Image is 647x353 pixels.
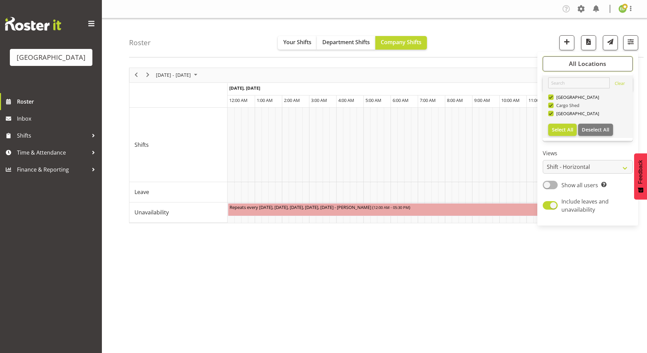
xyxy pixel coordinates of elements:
[559,35,574,50] button: Add a new shift
[155,71,200,79] button: August 2025
[5,17,61,31] img: Rosterit website logo
[317,36,375,50] button: Department Shifts
[581,35,596,50] button: Download a PDF of the roster according to the set date range.
[569,59,606,68] span: All Locations
[129,202,228,223] td: Unavailability resource
[311,97,327,103] span: 3:00 AM
[501,97,520,103] span: 10:00 AM
[229,85,260,91] span: [DATE], [DATE]
[381,38,421,46] span: Company Shifts
[17,130,88,141] span: Shifts
[17,164,88,175] span: Finance & Reporting
[637,160,644,184] span: Feedback
[420,97,436,103] span: 7:00 AM
[561,181,598,189] span: Show all users
[393,97,409,103] span: 6:00 AM
[528,97,547,103] span: 11:00 AM
[543,56,633,71] button: All Locations
[17,96,98,107] span: Roster
[474,97,490,103] span: 9:00 AM
[155,71,192,79] span: [DATE] - [DATE]
[603,35,618,50] button: Send a list of all shifts for the selected filtered period to all rostered employees.
[134,208,169,216] span: Unavailability
[615,80,625,88] a: Clear
[582,126,609,133] span: Deselect All
[554,111,599,116] span: [GEOGRAPHIC_DATA]
[447,97,463,103] span: 8:00 AM
[130,68,142,82] div: previous period
[578,124,613,136] button: Deselect All
[17,113,98,124] span: Inbox
[618,5,627,13] img: emma-dowman11789.jpg
[257,97,273,103] span: 1:00 AM
[554,94,599,100] span: [GEOGRAPHIC_DATA]
[322,38,370,46] span: Department Shifts
[129,39,151,47] h4: Roster
[229,97,248,103] span: 12:00 AM
[548,124,577,136] button: Select All
[132,71,141,79] button: Previous
[17,147,88,158] span: Time & Attendance
[142,68,154,82] div: next period
[129,68,620,223] div: Timeline Week of August 21, 2025
[129,182,228,202] td: Leave resource
[554,103,580,108] span: Cargo Shed
[548,77,610,88] input: Search
[143,71,152,79] button: Next
[284,97,300,103] span: 2:00 AM
[623,35,638,50] button: Filter Shifts
[134,141,149,149] span: Shifts
[374,205,409,210] span: 12:00 AM - 05:30 PM
[365,97,381,103] span: 5:00 AM
[129,108,228,182] td: Shifts resource
[154,68,201,82] div: August 18 - 24, 2025
[634,153,647,199] button: Feedback - Show survey
[283,38,311,46] span: Your Shifts
[134,188,149,196] span: Leave
[543,149,633,157] label: Views
[338,97,354,103] span: 4:00 AM
[375,36,427,50] button: Company Shifts
[278,36,317,50] button: Your Shifts
[552,126,573,133] span: Select All
[561,198,609,213] span: Include leaves and unavailability
[17,52,86,63] div: [GEOGRAPHIC_DATA]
